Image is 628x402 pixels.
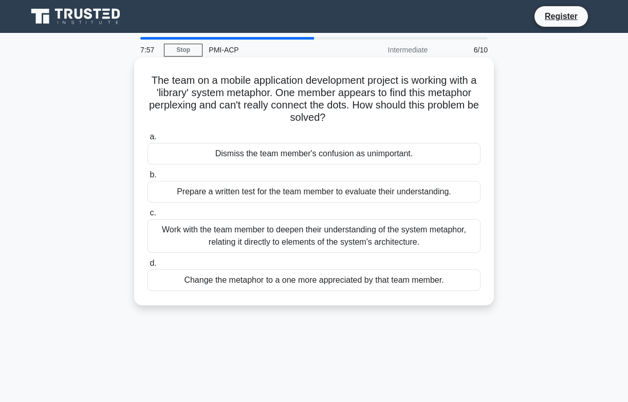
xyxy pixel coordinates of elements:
a: Stop [164,44,202,57]
div: 7:57 [134,40,164,60]
div: PMI-ACP [202,40,344,60]
span: c. [150,208,156,217]
a: Register [539,10,584,23]
span: b. [150,170,156,179]
div: Work with the team member to deepen their understanding of the system metaphor, relating it direc... [147,219,481,253]
div: Intermediate [344,40,434,60]
div: 6/10 [434,40,494,60]
h5: The team on a mobile application development project is working with a 'library' system metaphor.... [146,74,482,124]
div: Dismiss the team member's confusion as unimportant. [147,143,481,165]
span: d. [150,259,156,267]
span: a. [150,132,156,141]
div: Prepare a written test for the team member to evaluate their understanding. [147,181,481,203]
div: Change the metaphor to a one more appreciated by that team member. [147,269,481,291]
